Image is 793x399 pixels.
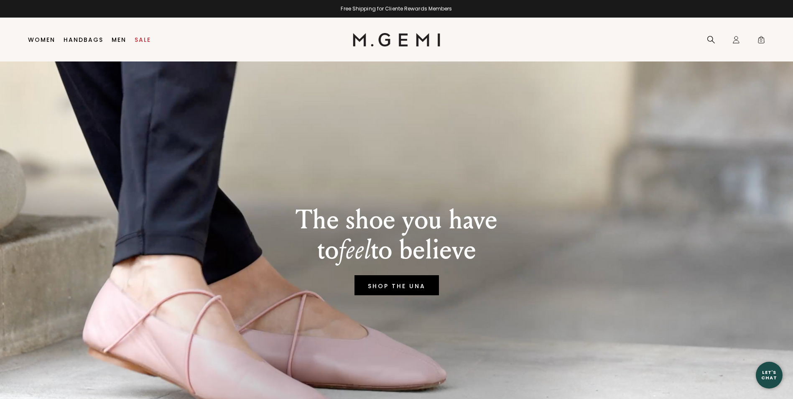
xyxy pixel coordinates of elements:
[756,370,783,380] div: Let's Chat
[757,37,765,46] span: 0
[112,36,126,43] a: Men
[296,235,497,265] p: to to believe
[64,36,103,43] a: Handbags
[339,234,371,266] em: feel
[135,36,151,43] a: Sale
[28,36,55,43] a: Women
[296,205,497,235] p: The shoe you have
[353,33,440,46] img: M.Gemi
[354,275,439,295] a: SHOP THE UNA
